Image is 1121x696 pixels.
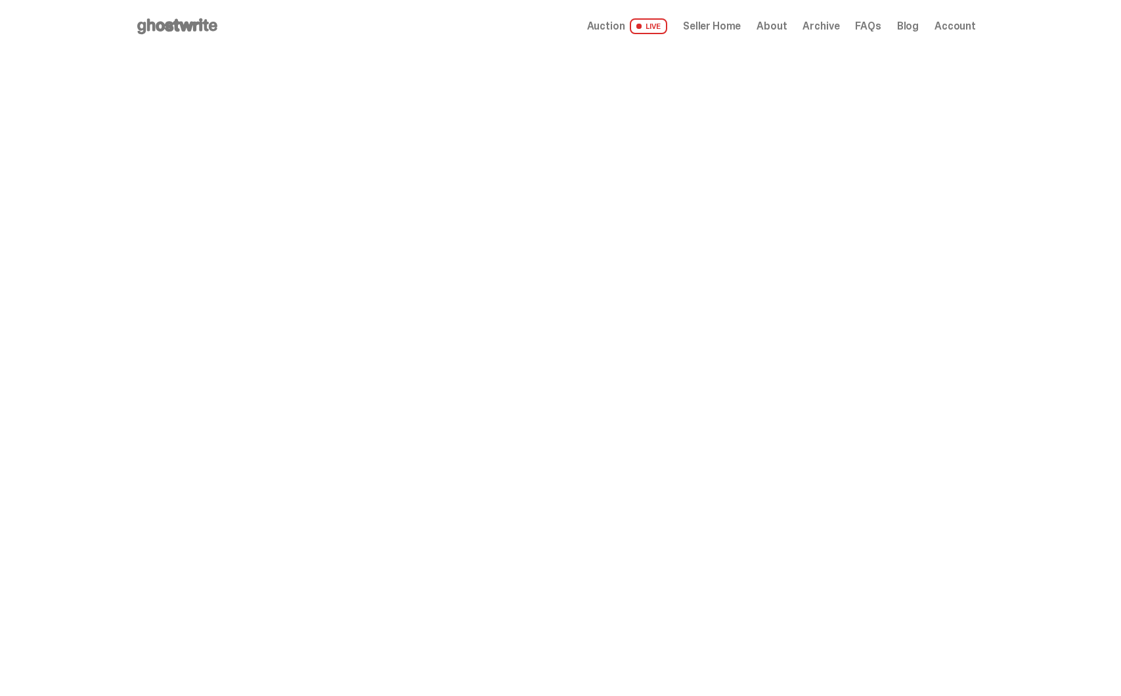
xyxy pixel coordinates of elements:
[802,21,839,32] a: Archive
[757,21,787,32] a: About
[630,18,667,34] span: LIVE
[934,21,976,32] a: Account
[683,21,741,32] a: Seller Home
[587,21,625,32] span: Auction
[897,21,919,32] a: Blog
[855,21,881,32] a: FAQs
[587,18,667,34] a: Auction LIVE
